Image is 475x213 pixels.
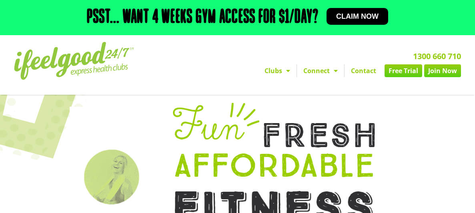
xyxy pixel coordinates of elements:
a: Clubs [258,64,297,77]
span: Claim now [336,13,379,20]
a: Claim now [327,8,388,25]
a: Join Now [424,64,461,77]
a: Contact [345,64,383,77]
a: Connect [297,64,344,77]
h2: Psst... Want 4 weeks gym access for $1/day? [87,8,319,27]
a: 1300 660 710 [413,51,461,62]
nav: Menu [173,64,461,77]
a: Free Trial [385,64,422,77]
